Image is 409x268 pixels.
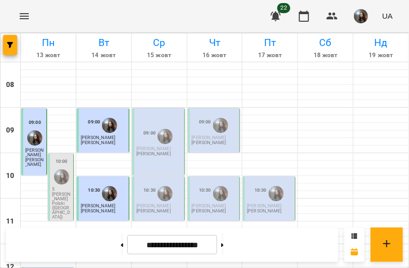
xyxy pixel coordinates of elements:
img: Бойцун Яна Вікторівна [213,118,228,133]
p: [PERSON_NAME] [247,209,281,213]
h6: 16 жовт [189,51,241,60]
h6: Пт [244,35,296,51]
h6: Чт [189,35,241,51]
img: Бойцун Яна Вікторівна [27,130,42,146]
p: [PERSON_NAME] [81,209,115,213]
h6: 19 жовт [355,51,407,60]
h6: 17 жовт [244,51,296,60]
label: 10:30 [143,187,156,194]
h6: 11 [6,216,14,227]
span: [PERSON_NAME] [192,135,226,140]
img: Бойцун Яна Вікторівна [213,186,228,201]
span: 22 [277,3,290,13]
img: 3223da47ea16ff58329dec54ac365d5d.JPG [354,9,368,23]
span: [PERSON_NAME] [192,203,226,208]
button: Menu [12,4,36,28]
label: 09:00 [199,118,211,125]
span: [PERSON_NAME] [136,203,171,208]
img: Бойцун Яна Вікторівна [102,186,117,201]
label: 09:00 [143,129,156,137]
h6: 10 [6,170,14,182]
p: [PERSON_NAME] [192,209,226,213]
span: [PERSON_NAME] [81,203,115,208]
img: Бойцун Яна Вікторівна [269,186,284,201]
p: [PERSON_NAME] [81,141,115,145]
label: 10:30 [254,187,267,194]
label: 10:30 [88,187,100,194]
span: [PERSON_NAME] [247,203,281,208]
h6: Ср [133,35,185,51]
p: [PERSON_NAME] [136,209,171,213]
h6: 09 [6,125,14,136]
h6: 15 жовт [133,51,185,60]
label: 10:00 [56,158,68,165]
img: Бойцун Яна Вікторівна [158,129,173,144]
img: Бойцун Яна Вікторівна [158,186,173,201]
p: [PERSON_NAME] Polski ([GEOGRAPHIC_DATA]) [52,192,71,219]
h6: 13 жовт [22,51,74,60]
p: [PERSON_NAME] [192,141,226,145]
h6: 18 жовт [299,51,351,60]
label: 09:00 [29,119,41,126]
p: 5 [52,187,71,192]
span: UA [382,11,393,21]
h6: 14 жовт [78,51,130,60]
h6: Вт [78,35,130,51]
label: 09:00 [88,118,100,125]
h6: 08 [6,79,14,91]
img: Бойцун Яна Вікторівна [102,118,117,133]
p: [PERSON_NAME] [25,158,44,167]
span: [PERSON_NAME] [136,146,171,151]
span: [PERSON_NAME] [81,135,115,140]
span: [PERSON_NAME] [25,148,44,157]
label: 10:30 [199,187,211,194]
p: [PERSON_NAME] [136,152,171,156]
button: UA [378,7,397,25]
h6: Нд [355,35,407,51]
h6: Пн [22,35,74,51]
h6: Сб [299,35,351,51]
img: Бойцун Яна Вікторівна [54,169,69,185]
